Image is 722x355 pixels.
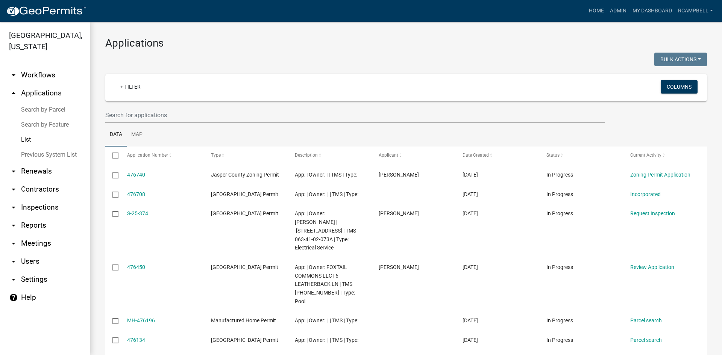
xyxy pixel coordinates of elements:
i: arrow_drop_up [9,89,18,98]
a: 476134 [127,337,145,343]
span: Thomas Maroney [379,210,419,216]
span: 09/10/2025 [463,317,478,323]
span: In Progress [546,210,573,216]
a: Parcel search [630,337,662,343]
datatable-header-cell: Select [105,147,120,165]
span: Jasper County Building Permit [211,210,278,216]
span: App: | Owner: BRYANT ELIZABETH | 510 FAMILY CIR | TMS 063-41-02-073A | Type: Electrical Service [295,210,356,251]
a: S-25-374 [127,210,148,216]
a: rcampbell [675,4,716,18]
button: Columns [661,80,698,94]
span: Jasper County Building Permit [211,191,278,197]
a: Parcel search [630,317,662,323]
input: Search for applications [105,107,605,123]
span: Blane Raley [379,172,419,178]
span: Status [546,153,560,158]
datatable-header-cell: Application Number [120,147,203,165]
span: Jasper County Building Permit [211,264,278,270]
span: In Progress [546,172,573,178]
datatable-header-cell: Current Activity [623,147,707,165]
datatable-header-cell: Date Created [455,147,539,165]
span: In Progress [546,317,573,323]
a: Zoning Permit Application [630,172,690,178]
span: 09/10/2025 [463,172,478,178]
datatable-header-cell: Type [203,147,287,165]
i: arrow_drop_down [9,185,18,194]
i: arrow_drop_down [9,221,18,230]
span: App: | Owner: | | TMS | Type: [295,172,357,178]
a: Admin [607,4,629,18]
span: In Progress [546,337,573,343]
span: Kimberley Bonarrigo [379,264,419,270]
span: Application Number [127,153,168,158]
a: Review Application [630,264,674,270]
span: Jasper County Zoning Permit [211,172,279,178]
a: Home [586,4,607,18]
a: Request Inspection [630,210,675,216]
a: Map [127,123,147,147]
h3: Applications [105,37,707,50]
i: arrow_drop_down [9,71,18,80]
i: arrow_drop_down [9,257,18,266]
span: Manufactured Home Permit [211,317,276,323]
span: Description [295,153,318,158]
span: 09/10/2025 [463,264,478,270]
span: Type [211,153,221,158]
span: Date Created [463,153,489,158]
span: App: | Owner: | | TMS | Type: [295,317,358,323]
a: Data [105,123,127,147]
datatable-header-cell: Status [539,147,623,165]
i: arrow_drop_down [9,167,18,176]
button: Bulk Actions [654,53,707,66]
span: App: | Owner: FOXTAIL COMMONS LLC | 6 LEATHERBACK LN | TMS 081-00-03-030 | Type: Pool [295,264,355,304]
i: help [9,293,18,302]
span: 09/10/2025 [463,191,478,197]
a: + Filter [114,80,147,94]
datatable-header-cell: Description [288,147,372,165]
a: MH-476196 [127,317,155,323]
span: 09/10/2025 [463,210,478,216]
span: Applicant [379,153,398,158]
span: App: | Owner: | | TMS | Type: [295,191,358,197]
datatable-header-cell: Applicant [372,147,455,165]
a: 476450 [127,264,145,270]
span: App: | Owner: | | TMS | Type: [295,337,358,343]
a: Incorporated [630,191,661,197]
i: arrow_drop_down [9,275,18,284]
span: 09/09/2025 [463,337,478,343]
span: In Progress [546,191,573,197]
a: My Dashboard [629,4,675,18]
a: 476708 [127,191,145,197]
i: arrow_drop_down [9,203,18,212]
span: In Progress [546,264,573,270]
i: arrow_drop_down [9,239,18,248]
span: Jasper County Building Permit [211,337,278,343]
span: Current Activity [630,153,661,158]
a: 476740 [127,172,145,178]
